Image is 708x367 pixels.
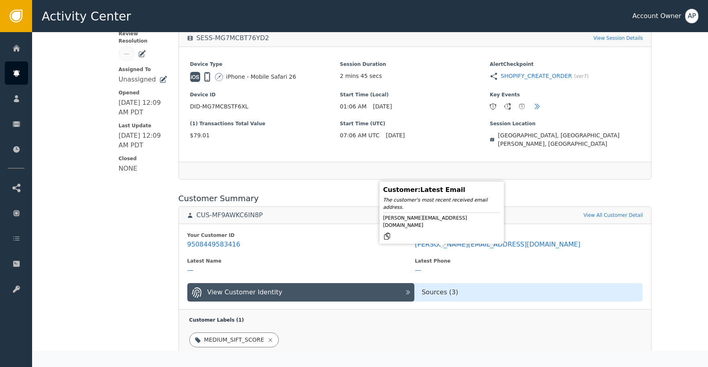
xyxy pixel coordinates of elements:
div: 1 [519,104,525,109]
span: 01:06 AM [340,102,366,111]
span: [GEOGRAPHIC_DATA], [GEOGRAPHIC_DATA][PERSON_NAME], [GEOGRAPHIC_DATA] [498,131,639,148]
span: (ver 7 ) [574,73,588,80]
div: View Customer Identity [207,287,282,297]
div: Customer Summary [179,192,651,204]
span: Device Type [190,61,340,68]
div: [DATE] 12:09 AM PDT [119,131,167,150]
div: Sources ( 3 ) [414,287,643,297]
span: Start Time (Local) [340,91,490,98]
span: 07:06 AM UTC [340,131,379,140]
span: [DATE] [386,131,405,140]
span: 2 mins 45 secs [340,72,382,80]
a: View All Customer Detail [583,212,643,219]
div: 1 [505,104,510,109]
div: Latest Name [187,257,415,265]
span: [DATE] [373,102,392,111]
div: — [187,266,194,274]
div: [DATE] 12:09 AM PDT [119,98,167,117]
span: Session Duration [340,61,490,68]
button: View Customer Identity [187,283,415,302]
span: Alert Checkpoint [490,61,640,68]
span: Start Time (UTC) [340,120,490,127]
span: Device ID [190,91,340,98]
div: 9508449583416 [187,241,240,249]
span: Assigned To [119,66,167,73]
div: NONE [119,164,138,173]
div: The customer's most recent received email address. [383,196,500,211]
span: Review Resolution [119,30,167,45]
div: — [415,266,421,274]
div: Latest Email [415,232,643,239]
span: (1) Transactions Total Value [190,120,340,127]
div: Latest Phone [415,257,643,265]
span: Customer Labels ( 1 ) [189,317,244,323]
div: 1 [490,104,496,109]
span: Key Events [490,91,640,98]
div: [PERSON_NAME][EMAIL_ADDRESS][DOMAIN_NAME] [383,214,500,240]
a: View Session Details [593,35,643,42]
span: Opened [119,89,167,96]
span: $79.01 [190,131,340,140]
div: Unassigned [119,75,156,84]
div: Customer : Latest Email [383,185,500,195]
button: AP [685,9,698,23]
span: Closed [119,155,167,162]
span: Activity Center [42,7,131,25]
div: CUS-MF9AWKC6IN8P [197,211,263,219]
div: [PERSON_NAME][EMAIL_ADDRESS][DOMAIN_NAME] [415,241,580,249]
div: Account Owner [632,11,681,21]
div: Your Customer ID [187,232,415,239]
a: SHOPIFY_CREATE_ORDER [501,72,572,80]
div: — [124,49,130,58]
span: DID-MG7MCBSTF6XL [190,102,340,111]
span: iPhone - Mobile Safari 26 [226,73,296,81]
div: MEDIUM_SIFT_SCORE [204,336,264,344]
span: Last Update [119,122,167,129]
div: SESS-MG7MCBT76YD2 [197,34,269,42]
span: Session Location [490,120,640,127]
